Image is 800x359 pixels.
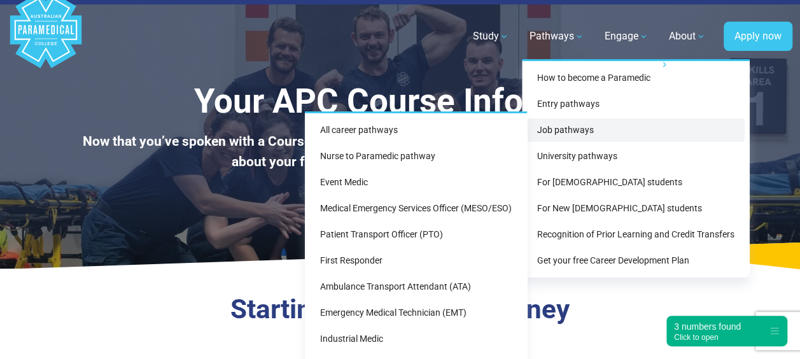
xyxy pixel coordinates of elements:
a: Apply now [724,22,792,51]
a: All career pathways [310,118,522,142]
a: University pathways [527,144,745,168]
a: About [661,18,713,54]
a: Emergency Medical Technician (EMT) [310,301,522,325]
a: Nurse to Paramedic pathway [310,144,522,168]
div: Pathways [522,59,750,278]
a: Industrial Medic [310,327,522,351]
a: Recognition of Prior Learning and Credit Transfers [527,223,745,246]
a: Get your free Career Development Plan [527,249,745,272]
a: Event Medic [310,171,522,194]
a: Australian Paramedical College [8,4,84,69]
a: Ambulance Transport Attendant (ATA) [310,275,522,299]
a: Job pathways [527,118,745,142]
a: Pathways [522,18,592,54]
h3: Starting your Study Journey [66,293,733,326]
a: For [DEMOGRAPHIC_DATA] students [527,171,745,194]
a: Study [465,18,517,54]
a: For New [DEMOGRAPHIC_DATA] students [527,197,745,220]
a: Engage [597,18,656,54]
a: Patient Transport Officer (PTO) [310,223,522,246]
a: First Responder [310,249,522,272]
a: Medical Emergency Services Officer (MESO/ESO) [310,197,522,220]
a: How to become a Paramedic [527,66,745,90]
h1: Your APC Course Info Pack [66,81,733,122]
b: Now that you’ve spoken with a Course Advisor, here’s some more information to help you make a dec... [83,134,717,169]
a: Entry pathways [527,92,745,116]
